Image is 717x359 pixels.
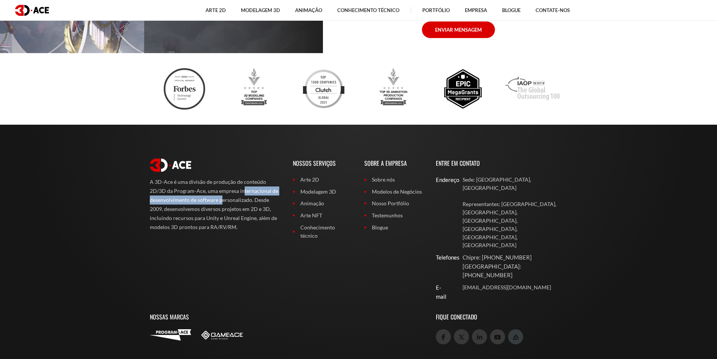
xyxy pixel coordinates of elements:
[463,201,556,224] font: Representantes: [GEOGRAPHIC_DATA], [GEOGRAPHIC_DATA], [GEOGRAPHIC_DATA],
[241,7,280,13] font: Modelagem 3D
[372,224,388,231] font: Blogue
[364,199,425,208] a: Nosso Portfólio
[164,68,205,110] img: Emblema FTC 3D Ace 2024
[422,21,495,38] button: ENVIAR MENSAGEM
[463,283,568,292] a: [EMAIL_ADDRESS][DOMAIN_NAME]
[372,188,422,195] font: Modelos de Negócios
[337,7,399,13] font: Conhecimento técnico
[463,176,568,249] a: Sede: [GEOGRAPHIC_DATA], [GEOGRAPHIC_DATA] Representantes: [GEOGRAPHIC_DATA], [GEOGRAPHIC_DATA], ...
[150,159,191,172] img: logotipo branco
[293,223,353,240] a: Conhecimento técnico
[300,200,324,206] font: Animação
[502,7,521,13] font: Blogue
[463,254,532,261] font: Chipre: [PHONE_NUMBER]
[303,68,344,110] img: Desenvolvedores de embreagem superior
[505,68,560,110] img: Prêmio Iaop
[150,312,189,321] font: Nossas Marcas
[293,176,353,184] a: Arte 2D
[293,199,353,208] a: Animação
[463,226,518,249] font: [GEOGRAPHIC_DATA], [GEOGRAPHIC_DATA], [GEOGRAPHIC_DATA]
[300,188,336,195] font: Modelagem 3D
[293,211,353,220] a: Arte NFT
[364,223,425,232] a: Blogue
[364,176,425,184] a: Sobre nós
[364,211,425,220] a: Testemunhos
[233,68,275,110] img: Prêmio Designrush 2023 das melhores empresas de modelagem 3D
[435,27,482,33] font: ENVIAR MENSAGEM
[293,188,353,196] a: Modelagem 3D
[536,7,570,13] font: Contate-nos
[436,312,477,321] font: Fique conectado
[372,212,403,218] font: Testemunhos
[15,5,49,16] img: logotipo escuro
[201,331,243,339] img: Jogo-Ace
[150,329,191,341] img: Programa-Ace
[300,212,322,218] font: Arte NFT
[463,263,521,278] font: [GEOGRAPHIC_DATA]: [PHONE_NUMBER]
[295,7,322,13] font: Animação
[463,176,531,191] font: Sede: [GEOGRAPHIC_DATA], [GEOGRAPHIC_DATA]
[465,7,487,13] font: Empresa
[300,176,319,183] font: Arte 2D
[206,7,226,13] font: Arte 2D
[436,254,460,261] font: Telefones
[300,224,335,239] font: Conhecimento técnico
[150,179,278,230] font: A 3D-Ace é uma divisão de produção de conteúdo 2D/3D da Program-Ace, uma empresa internacional de...
[436,159,480,168] font: Entre em contato
[463,284,551,290] font: [EMAIL_ADDRESS][DOMAIN_NAME]
[373,68,414,110] img: As principais empresas de produção de animação 3D Designrush 2023
[364,188,425,196] a: Modelos de Negócios
[436,176,459,183] font: Endereço
[293,159,336,168] font: Nossos Serviços
[442,68,484,110] img: Beneficiário de mega subsídios épicos
[364,159,407,168] font: Sobre a empresa
[372,200,409,206] font: Nosso Portfólio
[422,7,450,13] font: Portfólio
[436,284,446,299] font: E-mail
[372,176,395,183] font: Sobre nós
